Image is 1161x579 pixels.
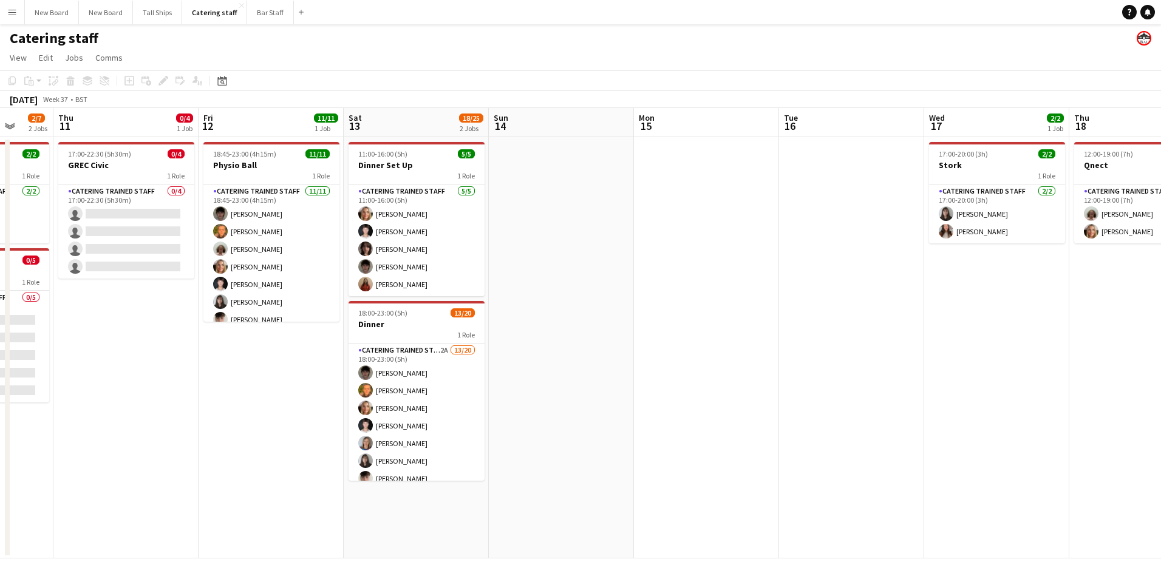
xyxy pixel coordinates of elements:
a: Edit [34,50,58,66]
button: Bar Staff [247,1,294,24]
a: Comms [90,50,128,66]
button: Tall Ships [133,1,182,24]
span: Jobs [65,52,83,63]
span: Week 37 [40,95,70,104]
button: Catering staff [182,1,247,24]
a: Jobs [60,50,88,66]
app-user-avatar: Beach Ballroom [1137,31,1151,46]
span: Comms [95,52,123,63]
h1: Catering staff [10,29,98,47]
div: [DATE] [10,93,38,106]
button: New Board [79,1,133,24]
span: Edit [39,52,53,63]
span: View [10,52,27,63]
a: View [5,50,32,66]
button: New Board [25,1,79,24]
div: BST [75,95,87,104]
